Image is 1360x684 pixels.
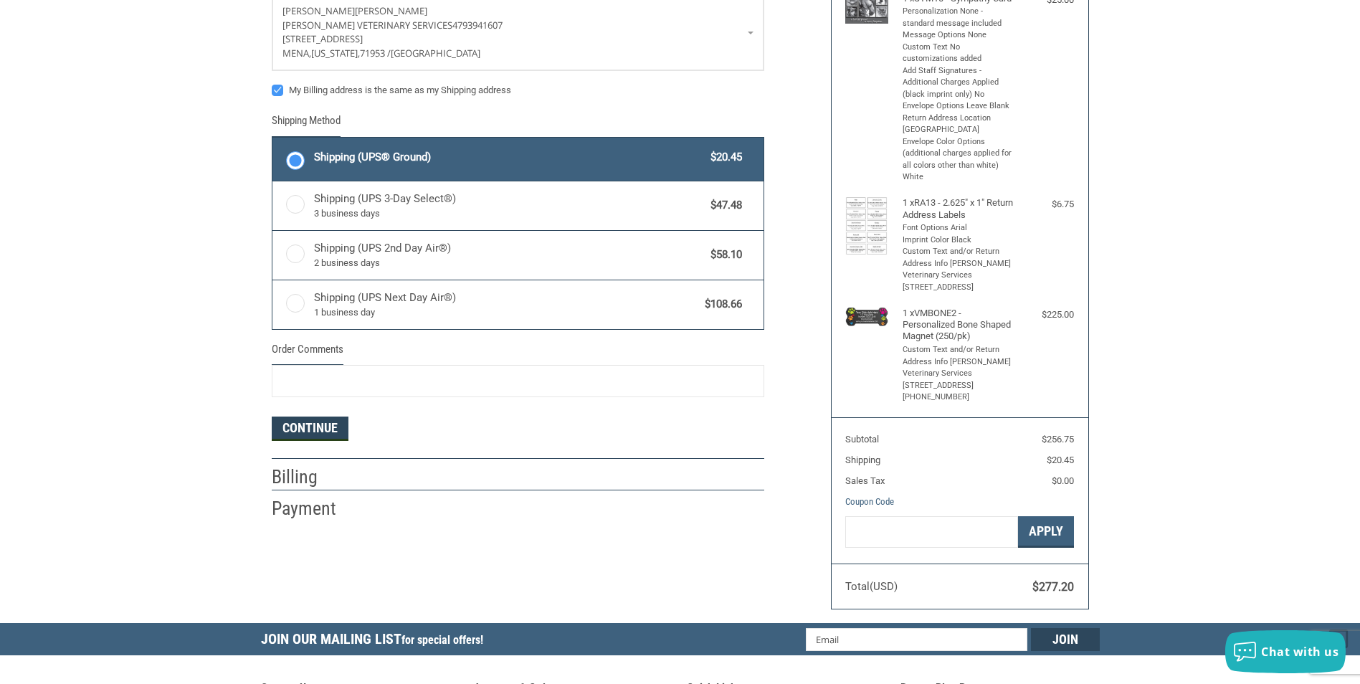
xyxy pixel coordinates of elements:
[903,42,1014,65] li: Custom Text No customizations added
[1032,580,1074,594] span: $277.20
[314,191,704,221] span: Shipping (UPS 3-Day Select®)
[903,100,1014,113] li: Envelope Options Leave Blank
[903,197,1014,221] h4: 1 x RA13 - 2.625" x 1" Return Address Labels
[845,580,898,593] span: Total (USD)
[314,305,698,320] span: 1 business day
[355,4,427,17] span: [PERSON_NAME]
[1042,434,1074,445] span: $256.75
[704,149,743,166] span: $20.45
[845,516,1018,548] input: Gift Certificate or Coupon Code
[903,6,1014,29] li: Personalization None - standard message included
[261,623,490,660] h5: Join Our Mailing List
[360,47,391,60] span: 71953 /
[903,222,1014,234] li: Font Options Arial
[1052,475,1074,486] span: $0.00
[314,256,704,270] span: 2 business days
[903,29,1014,42] li: Message Options None
[282,19,452,32] span: [PERSON_NAME] Veterinary Services
[903,113,1014,136] li: Return Address Location [GEOGRAPHIC_DATA]
[452,19,503,32] span: 4793941607
[282,4,355,17] span: [PERSON_NAME]
[401,633,483,647] span: for special offers!
[314,290,698,320] span: Shipping (UPS Next Day Air®)
[272,85,764,96] label: My Billing address is the same as my Shipping address
[1017,197,1074,212] div: $6.75
[845,434,879,445] span: Subtotal
[1018,516,1074,548] button: Apply
[282,47,311,60] span: Mena,
[272,113,341,136] legend: Shipping Method
[845,475,885,486] span: Sales Tax
[311,47,360,60] span: [US_STATE],
[806,628,1027,651] input: Email
[698,296,743,313] span: $108.66
[704,197,743,214] span: $47.48
[1031,628,1100,651] input: Join
[845,455,880,465] span: Shipping
[845,496,894,507] a: Coupon Code
[1047,455,1074,465] span: $20.45
[272,417,348,441] button: Continue
[314,149,704,166] span: Shipping (UPS® Ground)
[903,308,1014,343] h4: 1 x VMBONE2 - Personalized Bone Shaped Magnet (250/pk)
[704,247,743,263] span: $58.10
[314,206,704,221] span: 3 business days
[903,65,1014,101] li: Add Staff Signatures - Additional Charges Applied (black imprint only) No
[272,341,343,365] legend: Order Comments
[903,344,1014,404] li: Custom Text and/or Return Address Info [PERSON_NAME] Veterinary Services [STREET_ADDRESS] [PHONE_...
[282,32,363,45] span: [STREET_ADDRESS]
[391,47,480,60] span: [GEOGRAPHIC_DATA]
[903,234,1014,247] li: Imprint Color Black
[903,246,1014,293] li: Custom Text and/or Return Address Info [PERSON_NAME] Veterinary Services [STREET_ADDRESS]
[903,136,1014,184] li: Envelope Color Options (additional charges applied for all colors other than white) White
[272,465,356,489] h2: Billing
[1261,644,1338,660] span: Chat with us
[1225,630,1346,673] button: Chat with us
[272,497,356,521] h2: Payment
[314,240,704,270] span: Shipping (UPS 2nd Day Air®)
[1017,308,1074,322] div: $225.00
